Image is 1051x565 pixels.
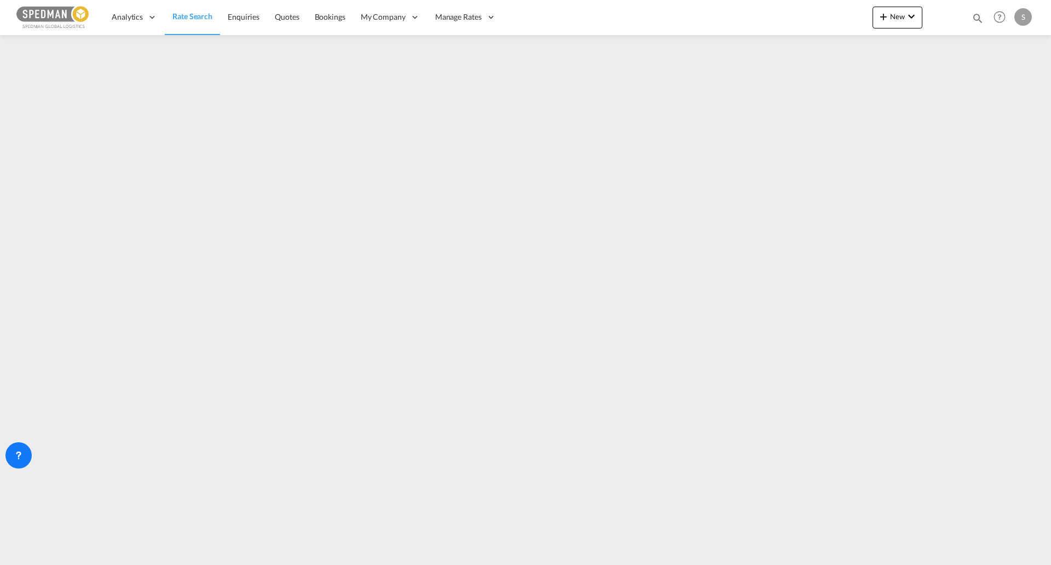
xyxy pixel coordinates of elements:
[112,12,143,22] span: Analytics
[435,12,482,22] span: Manage Rates
[1014,8,1032,26] div: S
[315,12,345,21] span: Bookings
[877,12,918,21] span: New
[972,12,984,28] div: icon-magnify
[972,12,984,24] md-icon: icon-magnify
[905,10,918,23] md-icon: icon-chevron-down
[172,12,212,21] span: Rate Search
[16,5,90,30] img: c12ca350ff1b11efb6b291369744d907.png
[275,12,299,21] span: Quotes
[873,7,922,28] button: icon-plus 400-fgNewicon-chevron-down
[990,8,1009,26] span: Help
[228,12,259,21] span: Enquiries
[361,12,406,22] span: My Company
[877,10,890,23] md-icon: icon-plus 400-fg
[990,8,1014,27] div: Help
